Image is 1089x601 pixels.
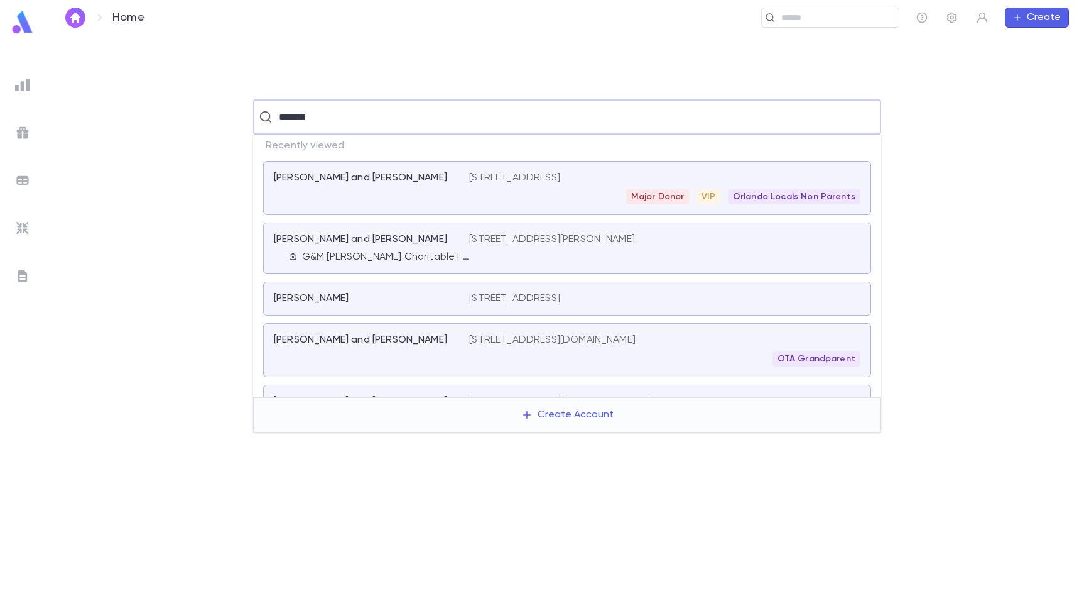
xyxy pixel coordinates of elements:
p: [STREET_ADDRESS] [STREET_ADDRESS] [469,395,653,408]
p: [PERSON_NAME] and [PERSON_NAME] [274,334,447,346]
p: [STREET_ADDRESS] [469,292,560,305]
p: Home [112,11,144,25]
p: [STREET_ADDRESS][PERSON_NAME] [469,233,635,246]
p: [PERSON_NAME] and [PERSON_NAME] [274,233,447,246]
img: campaigns_grey.99e729a5f7ee94e3726e6486bddda8f1.svg [15,125,30,140]
img: batches_grey.339ca447c9d9533ef1741baa751efc33.svg [15,173,30,188]
img: letters_grey.7941b92b52307dd3b8a917253454ce1c.svg [15,268,30,284]
span: VIP [696,192,720,202]
img: logo [10,10,35,35]
p: [PERSON_NAME] and [PERSON_NAME] [274,172,447,184]
img: home_white.a664292cf8c1dea59945f0da9f25487c.svg [68,13,83,23]
img: imports_grey.530a8a0e642e233f2baf0ef88e8c9fcb.svg [15,221,30,236]
button: Create [1005,8,1069,28]
p: [PERSON_NAME] and [PERSON_NAME] [274,395,447,408]
p: Recently viewed [253,135,881,157]
span: OTA Grandparent [772,354,860,364]
p: [STREET_ADDRESS][DOMAIN_NAME] [469,334,636,346]
p: G&M [PERSON_NAME] Charitable Foundation [302,251,470,263]
button: Create Account [511,403,624,427]
p: [STREET_ADDRESS] [469,172,560,184]
span: Major Donor [626,192,690,202]
p: [PERSON_NAME] [274,292,349,305]
img: reports_grey.c525e4749d1bce6a11f5fe2a8de1b229.svg [15,77,30,92]
span: Orlando Locals Non Parents [728,192,860,202]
